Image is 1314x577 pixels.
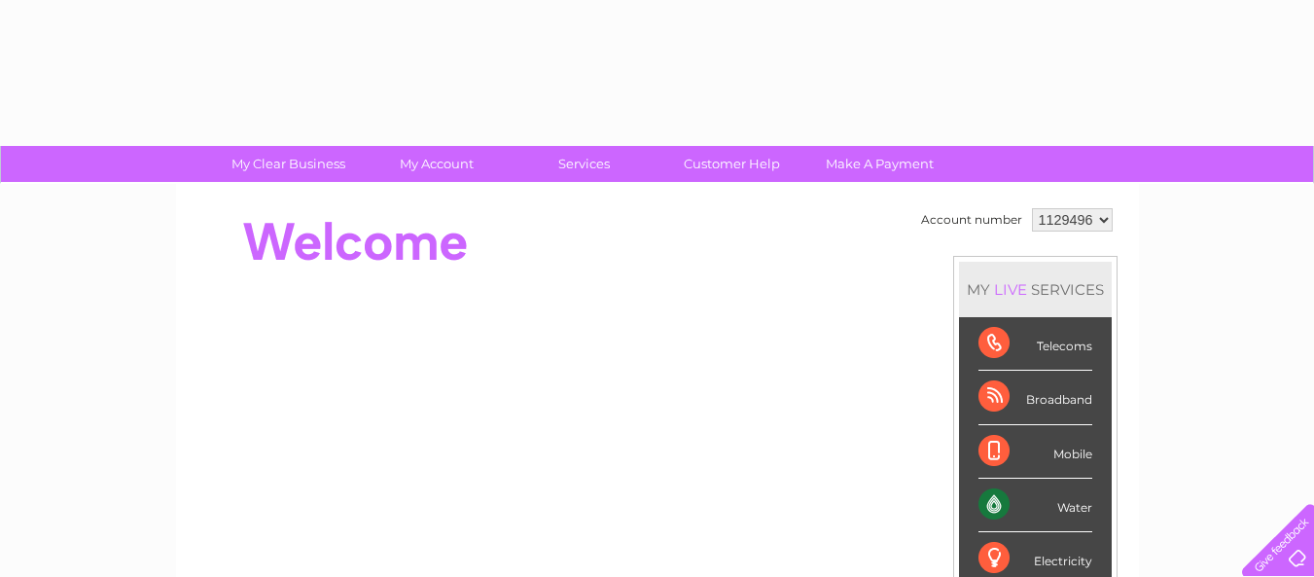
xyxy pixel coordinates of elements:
[978,425,1092,479] div: Mobile
[916,203,1027,236] td: Account number
[799,146,960,182] a: Make A Payment
[504,146,664,182] a: Services
[208,146,369,182] a: My Clear Business
[978,479,1092,532] div: Water
[356,146,516,182] a: My Account
[978,371,1092,424] div: Broadband
[990,280,1031,299] div: LIVE
[959,262,1112,317] div: MY SERVICES
[978,317,1092,371] div: Telecoms
[652,146,812,182] a: Customer Help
